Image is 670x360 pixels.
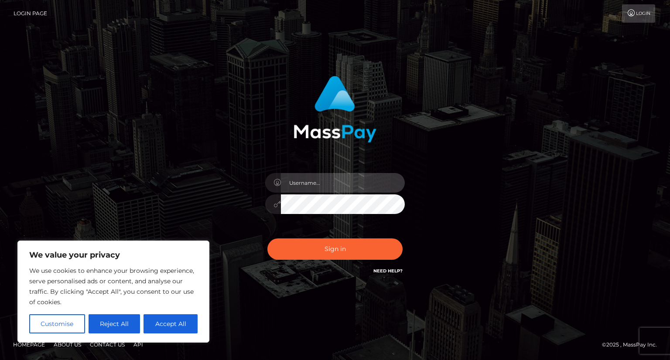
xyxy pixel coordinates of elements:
[294,76,376,143] img: MassPay Login
[373,268,403,274] a: Need Help?
[17,241,209,343] div: We value your privacy
[267,238,403,260] button: Sign in
[144,314,198,333] button: Accept All
[29,314,85,333] button: Customise
[14,4,47,23] a: Login Page
[602,340,663,350] div: © 2025 , MassPay Inc.
[130,338,147,351] a: API
[622,4,655,23] a: Login
[29,250,198,260] p: We value your privacy
[10,338,48,351] a: Homepage
[86,338,128,351] a: Contact Us
[50,338,85,351] a: About Us
[281,173,405,193] input: Username...
[89,314,140,333] button: Reject All
[29,265,198,307] p: We use cookies to enhance your browsing experience, serve personalised ads or content, and analys...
